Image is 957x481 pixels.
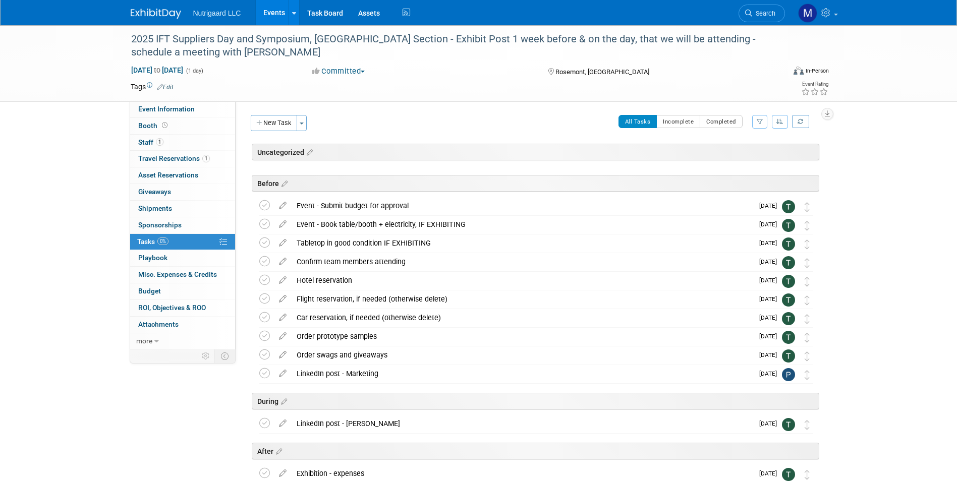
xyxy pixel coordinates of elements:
[138,138,163,146] span: Staff
[782,256,795,269] img: Tony DePrado
[274,276,292,285] a: edit
[138,154,210,162] span: Travel Reservations
[805,333,810,342] i: Move task
[130,151,235,167] a: Travel Reservations1
[782,293,795,307] img: Tony DePrado
[292,216,753,233] div: Event - Book table/booth + electricity, IF EXHIBITING
[274,220,292,229] a: edit
[759,470,782,477] span: [DATE]
[759,221,782,228] span: [DATE]
[138,270,217,278] span: Misc. Expenses & Credits
[782,200,795,213] img: Tony DePrado
[618,115,657,128] button: All Tasks
[274,332,292,341] a: edit
[274,201,292,210] a: edit
[292,328,753,345] div: Order prototype samples
[274,313,292,322] a: edit
[130,333,235,349] a: more
[131,82,174,92] td: Tags
[805,277,810,286] i: Move task
[193,9,241,17] span: Nutrigaard LLC
[782,349,795,363] img: Tony DePrado
[759,202,782,209] span: [DATE]
[759,420,782,427] span: [DATE]
[130,250,235,266] a: Playbook
[214,349,235,363] td: Toggle Event Tabs
[759,370,782,377] span: [DATE]
[805,239,810,249] i: Move task
[782,219,795,232] img: Tony DePrado
[782,368,795,381] img: Philipp Kukemueller
[128,30,770,61] div: 2025 IFT Suppliers Day and Symposium, [GEOGRAPHIC_DATA] Section - Exhibit Post 1 week before & on...
[292,309,753,326] div: Car reservation, if needed (otherwise delete)
[274,419,292,428] a: edit
[130,317,235,333] a: Attachments
[130,300,235,316] a: ROI, Objectives & ROO
[130,184,235,200] a: Giveaways
[274,238,292,248] a: edit
[759,351,782,358] span: [DATE]
[278,396,287,406] a: Edit sections
[782,468,795,481] img: Tony DePrado
[252,175,819,192] div: Before
[138,287,161,295] span: Budget
[805,258,810,268] i: Move task
[805,370,810,380] i: Move task
[273,446,282,456] a: Edit sections
[782,237,795,251] img: Tony DePrado
[292,272,753,289] div: Hotel reservation
[759,239,782,247] span: [DATE]
[759,314,782,321] span: [DATE]
[138,122,170,130] span: Booth
[136,337,152,345] span: more
[292,346,753,364] div: Order swags and giveaways
[138,320,179,328] span: Attachments
[782,312,795,325] img: Tony DePrado
[160,122,170,129] span: Booth not reserved yet
[157,237,168,245] span: 0%
[805,420,810,430] i: Move task
[252,443,819,459] div: After
[752,10,775,17] span: Search
[138,204,172,212] span: Shipments
[725,65,829,80] div: Event Format
[782,275,795,288] img: Tony DePrado
[782,331,795,344] img: Tony DePrado
[130,283,235,299] a: Budget
[292,365,753,382] div: LinkedIn post - Marketing
[739,5,785,22] a: Search
[130,101,235,117] a: Event Information
[805,295,810,305] i: Move task
[292,290,753,308] div: Flight reservation, if needed (otherwise delete)
[252,144,819,160] div: Uncategorized
[805,351,810,361] i: Move task
[138,171,198,179] span: Asset Reservations
[309,66,369,77] button: Committed
[759,333,782,340] span: [DATE]
[805,67,829,75] div: In-Person
[197,349,215,363] td: Personalize Event Tab Strip
[805,314,810,324] i: Move task
[274,469,292,478] a: edit
[138,304,206,312] span: ROI, Objectives & ROO
[274,350,292,359] a: edit
[131,9,181,19] img: ExhibitDay
[798,4,817,23] img: Mathias Ruperti
[792,115,809,128] a: Refresh
[152,66,162,74] span: to
[130,234,235,250] a: Tasks0%
[138,221,182,229] span: Sponsorships
[801,82,828,87] div: Event Rating
[805,470,810,479] i: Move task
[274,369,292,378] a: edit
[130,135,235,151] a: Staff1
[156,138,163,146] span: 1
[157,84,174,91] a: Edit
[794,67,804,75] img: Format-Inperson.png
[138,254,167,262] span: Playbook
[304,147,313,157] a: Edit sections
[130,267,235,283] a: Misc. Expenses & Credits
[138,105,195,113] span: Event Information
[782,418,795,431] img: Tony DePrado
[274,294,292,304] a: edit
